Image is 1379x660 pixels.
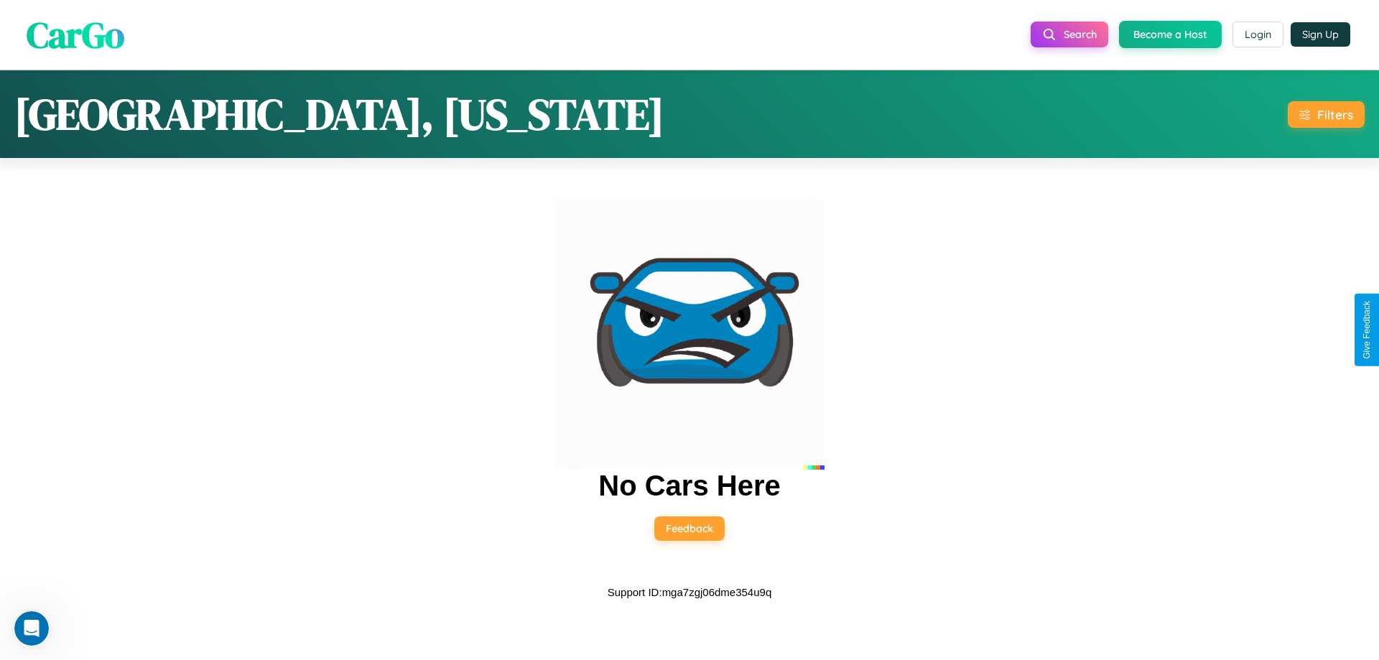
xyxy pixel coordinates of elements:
button: Login [1232,22,1283,47]
span: CarGo [27,9,124,59]
div: Give Feedback [1362,301,1372,359]
button: Filters [1288,101,1365,128]
button: Feedback [654,516,725,541]
span: Search [1064,28,1097,41]
img: car [554,200,825,470]
h1: [GEOGRAPHIC_DATA], [US_STATE] [14,85,664,144]
button: Become a Host [1119,21,1222,48]
h2: No Cars Here [598,470,780,502]
button: Sign Up [1291,22,1350,47]
button: Search [1031,22,1108,47]
p: Support ID: mga7zgj06dme354u9q [608,582,772,602]
div: Filters [1317,107,1353,122]
iframe: Intercom live chat [14,611,49,646]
